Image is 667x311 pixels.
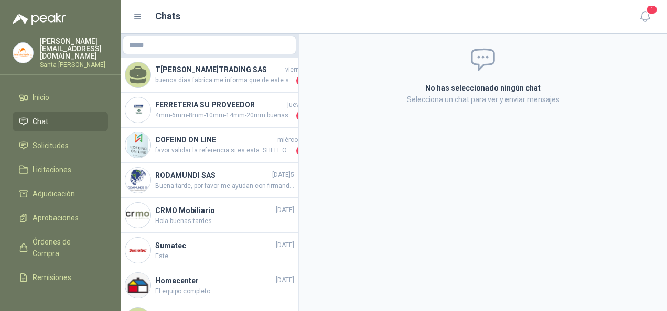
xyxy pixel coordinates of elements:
[296,110,307,121] span: 1
[155,110,294,121] span: 4mm-6mm-8mm-10mm-14mm-20mm buenas tardes
[155,275,274,286] h4: Homecenter
[40,38,108,60] p: [PERSON_NAME] [EMAIL_ADDRESS][DOMAIN_NAME]
[311,82,654,94] h2: No has seleccionado ningún chat
[276,275,294,285] span: [DATE]
[272,170,294,180] span: [DATE]5
[13,112,108,131] a: Chat
[155,75,294,86] span: buenos dias fabrica me informa que de este sensor viene varias variantes se nesecita mas informac...
[155,64,283,75] h4: T[PERSON_NAME]TRADING SAS
[33,236,98,259] span: Órdenes de Compra
[276,240,294,250] span: [DATE]
[296,75,307,86] span: 1
[33,92,49,103] span: Inicio
[287,100,307,110] span: jueves
[13,184,108,204] a: Adjudicación
[155,146,294,156] span: favor validar la referencia si es esta: SHELL OMALA S2 G 220
[646,5,658,15] span: 1
[121,128,298,163] a: Company LogoCOFEIND ON LINEmiércolesfavor validar la referencia si es esta: SHELL OMALA S2 G 2203
[33,212,79,224] span: Aprobaciones
[125,238,150,263] img: Company Logo
[40,62,108,68] p: Santa [PERSON_NAME]
[121,233,298,268] a: Company LogoSumatec[DATE]Este
[276,205,294,215] span: [DATE]
[121,268,298,303] a: Company LogoHomecenter[DATE]El equipo completo
[285,65,307,75] span: viernes
[155,170,270,181] h4: RODAMUNDI SAS
[155,205,274,216] h4: CRMO Mobiliario
[277,135,307,145] span: miércoles
[13,87,108,107] a: Inicio
[33,164,71,175] span: Licitaciones
[125,203,150,228] img: Company Logo
[121,198,298,233] a: Company LogoCRMO Mobiliario[DATE]Hola buenas tardes
[296,146,307,156] span: 3
[13,160,108,180] a: Licitaciones
[121,58,298,93] a: T[PERSON_NAME]TRADING SASviernesbuenos dias fabrica me informa que de este sensor viene varias va...
[125,273,150,298] img: Company Logo
[33,272,71,283] span: Remisiones
[155,251,294,261] span: Este
[121,93,298,128] a: Company LogoFERRETERIA SU PROVEEDORjueves4mm-6mm-8mm-10mm-14mm-20mm buenas tardes1
[155,181,294,191] span: Buena tarde, por favor me ayudan con firmando la cantidad solicitada, ya que la cantidad cotizada...
[636,7,654,26] button: 1
[13,43,33,63] img: Company Logo
[13,208,108,228] a: Aprobaciones
[33,188,75,199] span: Adjudicación
[13,232,108,263] a: Órdenes de Compra
[155,99,285,110] h4: FERRETERIA SU PROVEEDOR
[13,268,108,287] a: Remisiones
[155,286,294,296] span: El equipo completo
[125,168,150,193] img: Company Logo
[33,116,48,127] span: Chat
[311,94,654,105] p: Selecciona un chat para ver y enviar mensajes
[33,140,69,151] span: Solicitudes
[155,134,275,146] h4: COFEIND ON LINE
[13,136,108,155] a: Solicitudes
[125,132,150,158] img: Company Logo
[155,216,294,226] span: Hola buenas tardes
[155,9,180,24] h1: Chats
[125,97,150,123] img: Company Logo
[121,163,298,198] a: Company LogoRODAMUNDI SAS[DATE]5Buena tarde, por favor me ayudan con firmando la cantidad solicit...
[13,13,66,25] img: Logo peakr
[155,240,274,251] h4: Sumatec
